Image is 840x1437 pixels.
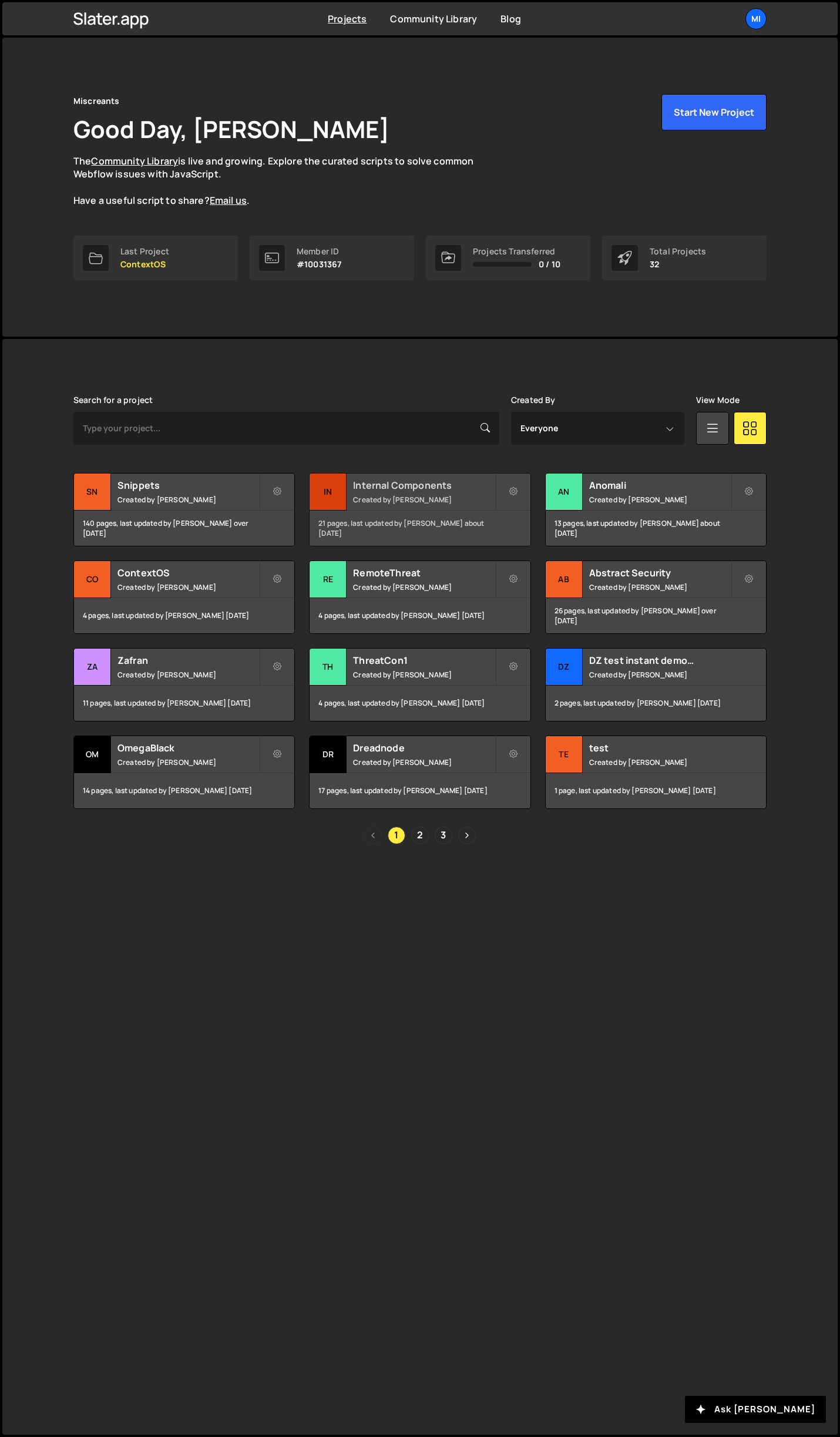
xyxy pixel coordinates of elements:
small: Created by [PERSON_NAME] [353,670,495,680]
a: te test Created by [PERSON_NAME] 1 page, last updated by [PERSON_NAME] [DATE] [545,736,767,809]
div: Pagination [73,827,767,844]
div: 140 pages, last updated by [PERSON_NAME] over [DATE] [74,511,294,546]
small: Created by [PERSON_NAME] [117,757,259,767]
div: 21 pages, last updated by [PERSON_NAME] about [DATE] [310,511,530,546]
small: Created by [PERSON_NAME] [589,582,731,592]
div: 13 pages, last updated by [PERSON_NAME] about [DATE] [546,511,766,546]
h2: ContextOS [117,566,259,579]
a: In Internal Components Created by [PERSON_NAME] 21 pages, last updated by [PERSON_NAME] about [DATE] [309,473,530,546]
small: Created by [PERSON_NAME] [353,495,495,505]
h2: OmegaBlack [117,741,259,754]
a: Sn Snippets Created by [PERSON_NAME] 140 pages, last updated by [PERSON_NAME] over [DATE] [73,473,295,546]
h1: Good Day, [PERSON_NAME] [73,113,389,145]
div: 4 pages, last updated by [PERSON_NAME] [DATE] [310,598,530,633]
small: Created by [PERSON_NAME] [117,582,259,592]
div: Member ID [297,247,341,256]
div: Ab [546,561,583,598]
a: Community Library [91,155,178,167]
a: Community Library [390,12,477,25]
div: Dr [310,736,347,773]
small: Created by [PERSON_NAME] [117,670,259,680]
div: Sn [74,474,111,511]
input: Type your project... [73,412,499,445]
div: 1 page, last updated by [PERSON_NAME] [DATE] [546,773,766,808]
a: Mi [745,8,767,29]
button: Start New Project [661,94,767,130]
h2: Abstract Security [589,566,731,579]
p: #10031367 [297,260,341,269]
a: Email us [210,194,247,207]
p: ContextOS [120,260,169,269]
h2: test [589,741,731,754]
div: Za [74,649,111,686]
h2: Dreadnode [353,741,495,754]
label: Search for a project [73,395,153,405]
a: Page 3 [435,827,452,844]
label: Created By [511,395,556,405]
button: Ask [PERSON_NAME] [685,1396,826,1423]
a: Co ContextOS Created by [PERSON_NAME] 4 pages, last updated by [PERSON_NAME] [DATE] [73,560,295,634]
small: Created by [PERSON_NAME] [353,757,495,767]
small: Created by [PERSON_NAME] [117,495,259,505]
a: An Anomali Created by [PERSON_NAME] 13 pages, last updated by [PERSON_NAME] about [DATE] [545,473,767,546]
div: Re [310,561,347,598]
div: 14 pages, last updated by [PERSON_NAME] [DATE] [74,773,294,808]
div: Last Project [120,247,169,256]
div: Projects Transferred [473,247,560,256]
a: Dr Dreadnode Created by [PERSON_NAME] 17 pages, last updated by [PERSON_NAME] [DATE] [309,736,530,809]
div: 4 pages, last updated by [PERSON_NAME] [DATE] [74,598,294,633]
small: Created by [PERSON_NAME] [353,582,495,592]
div: An [546,474,583,511]
div: DZ [546,649,583,686]
span: 0 / 10 [539,260,560,269]
p: The is live and growing. Explore the curated scripts to solve common Webflow issues with JavaScri... [73,155,496,207]
div: 2 pages, last updated by [PERSON_NAME] [DATE] [546,686,766,721]
a: Om OmegaBlack Created by [PERSON_NAME] 14 pages, last updated by [PERSON_NAME] [DATE] [73,736,295,809]
small: Created by [PERSON_NAME] [589,670,731,680]
h2: RemoteThreat [353,566,495,579]
div: 4 pages, last updated by [PERSON_NAME] [DATE] [310,686,530,721]
a: Next page [458,827,476,844]
a: Za Zafran Created by [PERSON_NAME] 11 pages, last updated by [PERSON_NAME] [DATE] [73,648,295,721]
div: Th [310,649,347,686]
div: te [546,736,583,773]
a: Page 2 [411,827,429,844]
a: Projects [328,12,367,25]
a: Re RemoteThreat Created by [PERSON_NAME] 4 pages, last updated by [PERSON_NAME] [DATE] [309,560,530,634]
div: Co [74,561,111,598]
p: 32 [650,260,706,269]
div: Miscreants [73,94,120,108]
div: 17 pages, last updated by [PERSON_NAME] [DATE] [310,773,530,808]
a: Th ThreatCon1 Created by [PERSON_NAME] 4 pages, last updated by [PERSON_NAME] [DATE] [309,648,530,721]
small: Created by [PERSON_NAME] [589,757,731,767]
h2: ThreatCon1 [353,654,495,667]
h2: Anomali [589,479,731,492]
label: View Mode [696,395,740,405]
div: 11 pages, last updated by [PERSON_NAME] [DATE] [74,686,294,721]
div: 26 pages, last updated by [PERSON_NAME] over [DATE] [546,598,766,633]
h2: Snippets [117,479,259,492]
div: Total Projects [650,247,706,256]
h2: Zafran [117,654,259,667]
a: DZ DZ test instant demo (delete later) Created by [PERSON_NAME] 2 pages, last updated by [PERSON_... [545,648,767,721]
h2: DZ test instant demo (delete later) [589,654,731,667]
h2: Internal Components [353,479,495,492]
small: Created by [PERSON_NAME] [589,495,731,505]
a: Blog [500,12,521,25]
div: In [310,474,347,511]
div: Om [74,736,111,773]
a: Ab Abstract Security Created by [PERSON_NAME] 26 pages, last updated by [PERSON_NAME] over [DATE] [545,560,767,634]
a: Last Project ContextOS [73,236,238,280]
